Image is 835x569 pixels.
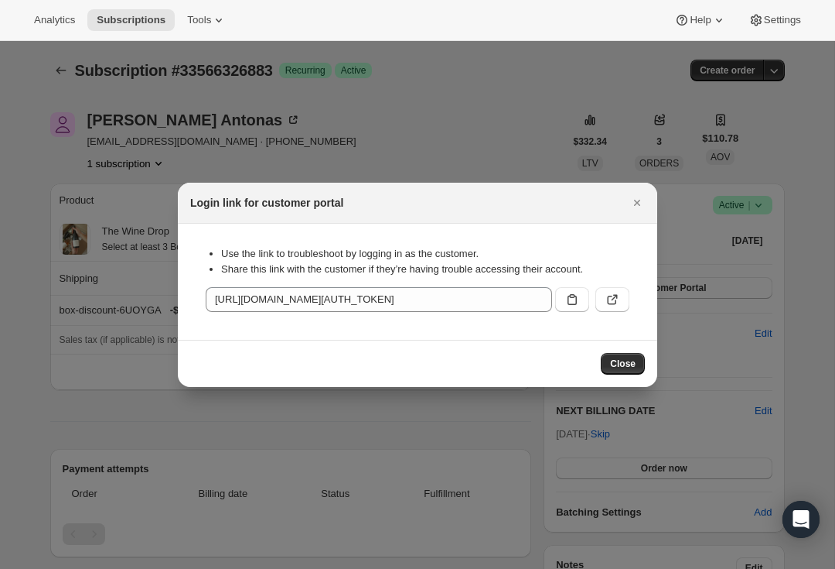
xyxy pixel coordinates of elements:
span: Subscriptions [97,14,165,26]
button: Close [626,192,648,214]
span: Tools [187,14,211,26]
span: Help [690,14,711,26]
button: Help [665,9,735,31]
button: Tools [178,9,236,31]
span: Analytics [34,14,75,26]
h2: Login link for customer portal [190,195,343,211]
button: Analytics [25,9,84,31]
li: Share this link with the customer if they’re having trouble accessing their account. [221,262,629,277]
button: Settings [739,9,810,31]
button: Subscriptions [87,9,175,31]
div: Open Intercom Messenger [782,501,820,538]
span: Close [610,358,636,370]
span: Settings [764,14,801,26]
li: Use the link to troubleshoot by logging in as the customer. [221,246,629,262]
button: Close [601,353,645,375]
